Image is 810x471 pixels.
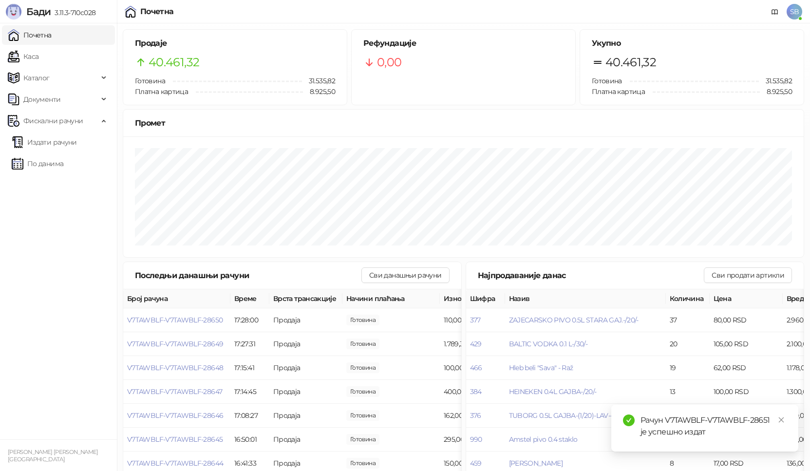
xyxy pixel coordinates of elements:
td: 17:27:31 [230,332,269,356]
span: 31.535,82 [302,75,335,86]
button: 990 [470,435,482,444]
td: Продаја [269,428,342,452]
td: 17:15:41 [230,356,269,380]
span: 31.535,82 [759,75,792,86]
td: 37 [666,308,710,332]
td: Продаја [269,380,342,404]
td: 100,00 RSD [440,356,513,380]
span: BALTIC VODKA 0.1 L-/30/- [509,339,588,348]
button: Сви данашњи рачуни [361,267,449,283]
th: Цена [710,289,783,308]
td: 62,00 RSD [710,356,783,380]
span: SB [787,4,802,19]
th: Износ [440,289,513,308]
span: 295,00 [346,434,379,445]
button: 377 [470,316,481,324]
span: Платна картица [135,87,188,96]
td: 105,00 RSD [710,332,783,356]
td: 13 [666,380,710,404]
td: 162,00 RSD [440,404,513,428]
button: Hleb beli "Sava" - Raž [509,363,573,372]
button: V7TAWBLF-V7TAWBLF-28645 [127,435,223,444]
span: Фискални рачуни [23,111,83,131]
th: Број рачуна [123,289,230,308]
span: 1.789,30 [346,339,379,349]
span: 100,00 [346,362,379,373]
a: По данима [12,154,63,173]
td: Продаја [269,356,342,380]
div: Најпродаваније данас [478,269,704,282]
span: 150,00 [346,458,379,469]
span: 40.461,32 [605,53,656,72]
a: Close [776,414,787,425]
th: Начини плаћања [342,289,440,308]
span: Готовина [135,76,165,85]
button: V7TAWBLF-V7TAWBLF-28649 [127,339,223,348]
button: V7TAWBLF-V7TAWBLF-28646 [127,411,223,420]
a: Документација [767,4,783,19]
td: 1.789,30 RSD [440,332,513,356]
h5: Рефундације [363,38,564,49]
span: 400,00 [346,386,379,397]
h5: Продаје [135,38,335,49]
button: V7TAWBLF-V7TAWBLF-28650 [127,316,223,324]
td: 110,00 RSD [440,308,513,332]
span: close [778,416,785,423]
span: check-circle [623,414,635,426]
span: Каталог [23,68,50,88]
button: V7TAWBLF-V7TAWBLF-28648 [127,363,223,372]
div: Рачун V7TAWBLF-V7TAWBLF-28651 је успешно издат [640,414,787,438]
button: Сви продати артикли [704,267,792,283]
th: Количина [666,289,710,308]
span: 0,00 [377,53,401,72]
button: 429 [470,339,482,348]
small: [PERSON_NAME] [PERSON_NAME] [GEOGRAPHIC_DATA] [8,449,98,463]
button: HEINEKEN 0.4L GAJBA-/20/- [509,387,597,396]
td: 295,00 RSD [440,428,513,452]
td: Продаја [269,332,342,356]
th: Време [230,289,269,308]
div: Промет [135,117,792,129]
td: 12 [666,404,710,428]
td: 400,00 RSD [440,380,513,404]
button: Amstel pivo 0.4 staklo [509,435,578,444]
span: Бади [26,6,51,18]
div: Почетна [140,8,174,16]
td: 17:14:45 [230,380,269,404]
td: 16:50:01 [230,428,269,452]
span: TUBORG 0.5L GAJBA-(1/20)-LAV--- [509,411,615,420]
td: 17:28:00 [230,308,269,332]
span: V7TAWBLF-V7TAWBLF-28647 [127,387,222,396]
span: 8.925,50 [303,86,335,97]
button: 384 [470,387,482,396]
span: Платна картица [592,87,645,96]
button: ZAJECARSKO PIVO 0.5L STARA GAJ.-/20/- [509,316,639,324]
button: V7TAWBLF-V7TAWBLF-28644 [127,459,223,468]
th: Врста трансакције [269,289,342,308]
td: 100,00 RSD [710,380,783,404]
span: 110,00 [346,315,379,325]
a: Каса [8,47,38,66]
td: 19 [666,356,710,380]
th: Шифра [466,289,505,308]
h5: Укупно [592,38,792,49]
img: Logo [6,4,21,19]
span: 162,00 [346,410,379,421]
button: 376 [470,411,481,420]
div: Последњи данашњи рачуни [135,269,361,282]
a: Издати рачуни [12,132,77,152]
td: Продаја [269,308,342,332]
td: 20 [666,332,710,356]
button: 459 [470,459,482,468]
th: Назив [505,289,666,308]
span: 40.461,32 [149,53,199,72]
